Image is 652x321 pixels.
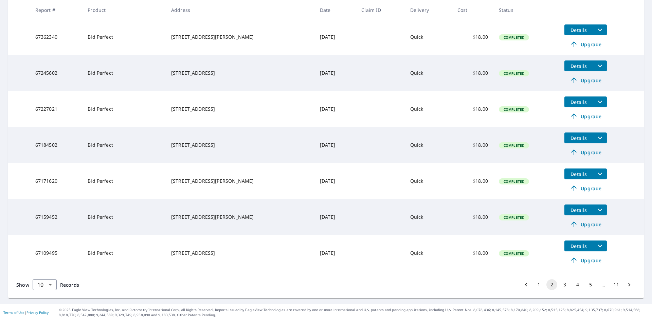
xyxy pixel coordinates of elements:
[30,19,83,55] td: 67362340
[593,168,607,179] button: filesDropdownBtn-67171620
[171,70,309,76] div: [STREET_ADDRESS]
[33,275,57,294] div: 10
[171,250,309,256] div: [STREET_ADDRESS]
[452,19,493,55] td: $18.00
[593,204,607,215] button: filesDropdownBtn-67159452
[82,163,166,199] td: Bid Perfect
[314,19,356,55] td: [DATE]
[568,220,603,228] span: Upgrade
[16,282,29,288] span: Show
[533,279,544,290] button: Go to page 1
[452,199,493,235] td: $18.00
[30,91,83,127] td: 67227021
[521,279,531,290] button: Go to previous page
[564,39,607,50] a: Upgrade
[314,163,356,199] td: [DATE]
[568,256,603,264] span: Upgrade
[452,163,493,199] td: $18.00
[568,135,589,141] span: Details
[30,163,83,199] td: 67171620
[82,235,166,271] td: Bid Perfect
[405,163,452,199] td: Quick
[568,171,589,177] span: Details
[30,235,83,271] td: 67109495
[82,91,166,127] td: Bid Perfect
[30,127,83,163] td: 67184502
[82,55,166,91] td: Bid Perfect
[452,127,493,163] td: $18.00
[82,199,166,235] td: Bid Perfect
[593,132,607,143] button: filesDropdownBtn-67184502
[82,19,166,55] td: Bid Perfect
[30,199,83,235] td: 67159452
[452,91,493,127] td: $18.00
[624,279,635,290] button: Go to next page
[452,55,493,91] td: $18.00
[405,55,452,91] td: Quick
[568,112,603,120] span: Upgrade
[171,178,309,184] div: [STREET_ADDRESS][PERSON_NAME]
[546,279,557,290] button: page 2
[593,96,607,107] button: filesDropdownBtn-67227021
[564,96,593,107] button: detailsBtn-67227021
[33,279,57,290] div: Show 10 records
[593,24,607,35] button: filesDropdownBtn-67362340
[314,91,356,127] td: [DATE]
[593,60,607,71] button: filesDropdownBtn-67245602
[568,76,603,84] span: Upgrade
[59,307,649,318] p: © 2025 Eagle View Technologies, Inc. and Pictometry International Corp. All Rights Reserved. Repo...
[314,55,356,91] td: [DATE]
[3,310,24,315] a: Terms of Use
[82,127,166,163] td: Bid Perfect
[564,147,607,158] a: Upgrade
[564,204,593,215] button: detailsBtn-67159452
[500,35,528,40] span: Completed
[572,279,583,290] button: Go to page 4
[568,27,589,33] span: Details
[452,235,493,271] td: $18.00
[405,127,452,163] td: Quick
[314,199,356,235] td: [DATE]
[559,279,570,290] button: Go to page 3
[314,235,356,271] td: [DATE]
[564,24,593,35] button: detailsBtn-67362340
[171,214,309,220] div: [STREET_ADDRESS][PERSON_NAME]
[568,148,603,156] span: Upgrade
[611,279,622,290] button: Go to page 11
[171,106,309,112] div: [STREET_ADDRESS]
[585,279,596,290] button: Go to page 5
[568,40,603,48] span: Upgrade
[564,132,593,143] button: detailsBtn-67184502
[500,251,528,256] span: Completed
[405,199,452,235] td: Quick
[564,75,607,86] a: Upgrade
[405,19,452,55] td: Quick
[564,60,593,71] button: detailsBtn-67245602
[405,235,452,271] td: Quick
[568,207,589,213] span: Details
[500,107,528,112] span: Completed
[520,279,636,290] nav: pagination navigation
[568,99,589,105] span: Details
[598,281,609,288] div: …
[564,219,607,230] a: Upgrade
[564,240,593,251] button: detailsBtn-67109495
[500,143,528,148] span: Completed
[593,240,607,251] button: filesDropdownBtn-67109495
[26,310,49,315] a: Privacy Policy
[500,179,528,184] span: Completed
[500,71,528,76] span: Completed
[314,127,356,163] td: [DATE]
[500,215,528,220] span: Completed
[30,55,83,91] td: 67245602
[3,310,49,315] p: |
[564,183,607,194] a: Upgrade
[405,91,452,127] td: Quick
[564,168,593,179] button: detailsBtn-67171620
[568,243,589,249] span: Details
[171,142,309,148] div: [STREET_ADDRESS]
[60,282,79,288] span: Records
[568,63,589,69] span: Details
[568,184,603,192] span: Upgrade
[564,255,607,266] a: Upgrade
